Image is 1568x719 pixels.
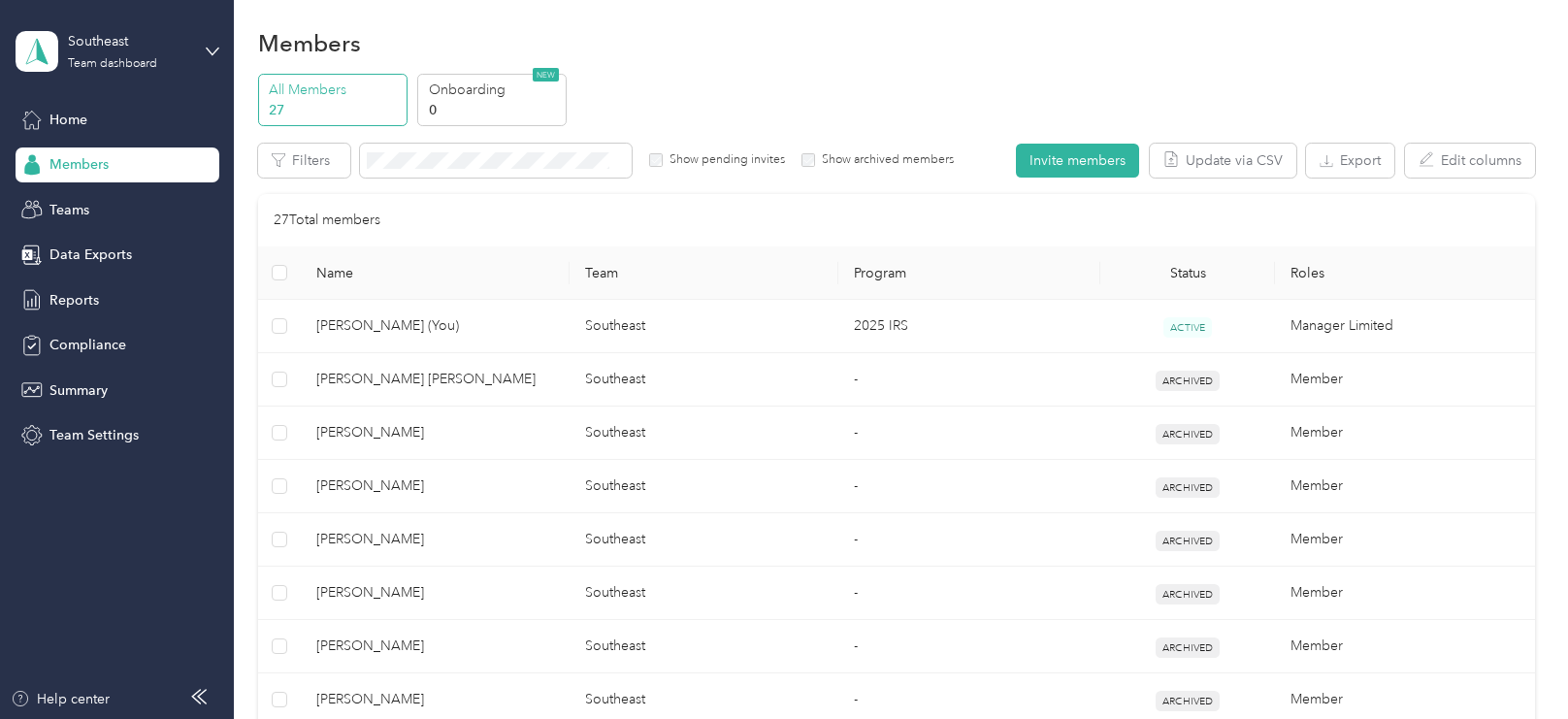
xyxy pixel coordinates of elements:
[533,68,559,82] span: NEW
[1275,513,1544,567] td: Member
[570,407,838,460] td: Southeast
[570,300,838,353] td: Southeast
[1150,144,1296,178] button: Update via CSV
[1156,691,1220,711] span: ARCHIVED
[1016,144,1139,178] button: Invite members
[316,369,554,390] span: [PERSON_NAME] [PERSON_NAME]
[301,513,570,567] td: Joseph A. Hollinger
[663,151,785,169] label: Show pending invites
[838,246,1100,300] th: Program
[1306,144,1394,178] button: Export
[570,567,838,620] td: Southeast
[838,407,1100,460] td: -
[1156,637,1220,658] span: ARCHIVED
[1275,246,1544,300] th: Roles
[49,200,89,220] span: Teams
[838,567,1100,620] td: -
[1275,620,1544,673] td: Member
[316,636,554,657] span: [PERSON_NAME]
[301,300,570,353] td: Chad Roland (You)
[1275,300,1544,353] td: Manager Limited
[301,567,570,620] td: Carl E. Harris
[49,425,139,445] span: Team Settings
[1156,477,1220,498] span: ARCHIVED
[301,460,570,513] td: Michael P. Zagar
[838,620,1100,673] td: -
[1156,424,1220,444] span: ARCHIVED
[1156,371,1220,391] span: ARCHIVED
[316,422,554,443] span: [PERSON_NAME]
[68,58,157,70] div: Team dashboard
[570,353,838,407] td: Southeast
[269,100,401,120] p: 27
[49,110,87,130] span: Home
[274,210,380,231] p: 27 Total members
[570,620,838,673] td: Southeast
[1156,531,1220,551] span: ARCHIVED
[1459,610,1568,719] iframe: Everlance-gr Chat Button Frame
[1156,584,1220,605] span: ARCHIVED
[316,582,554,604] span: [PERSON_NAME]
[1275,567,1544,620] td: Member
[49,245,132,265] span: Data Exports
[1275,407,1544,460] td: Member
[68,31,189,51] div: Southeast
[1275,460,1544,513] td: Member
[570,246,838,300] th: Team
[316,689,554,710] span: [PERSON_NAME]
[570,460,838,513] td: Southeast
[11,689,110,709] button: Help center
[49,290,99,310] span: Reports
[316,315,554,337] span: [PERSON_NAME] (You)
[1163,317,1212,338] span: ACTIVE
[570,513,838,567] td: Southeast
[1275,353,1544,407] td: Member
[1100,246,1275,300] th: Status
[49,380,108,401] span: Summary
[301,353,570,407] td: Cynthia D. Farr Rohrbach
[429,80,561,100] p: Onboarding
[49,335,126,355] span: Compliance
[316,529,554,550] span: [PERSON_NAME]
[49,154,109,175] span: Members
[1405,144,1535,178] button: Edit columns
[301,620,570,673] td: Jarett Botello
[316,265,554,281] span: Name
[258,33,361,53] h1: Members
[838,300,1100,353] td: 2025 IRS
[269,80,401,100] p: All Members
[301,407,570,460] td: BEVERLY SWAIM
[838,353,1100,407] td: -
[838,513,1100,567] td: -
[316,475,554,497] span: [PERSON_NAME]
[838,460,1100,513] td: -
[429,100,561,120] p: 0
[815,151,954,169] label: Show archived members
[258,144,350,178] button: Filters
[301,246,570,300] th: Name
